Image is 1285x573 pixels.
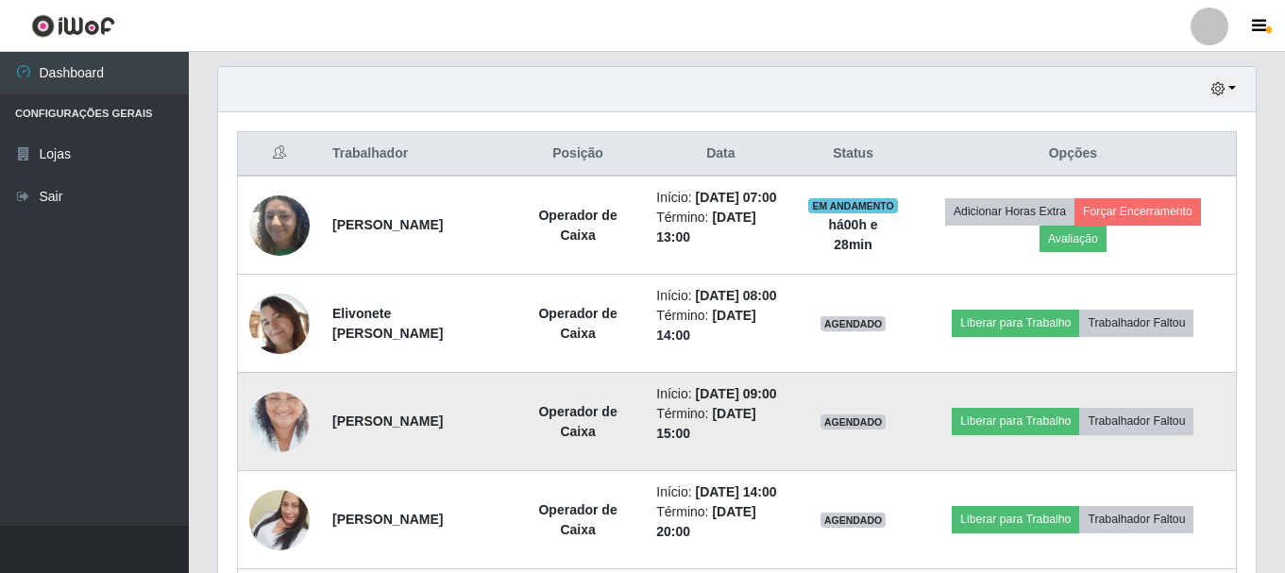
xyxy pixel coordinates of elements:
th: Status [796,132,909,177]
img: CoreUI Logo [31,14,115,38]
strong: Operador de Caixa [538,208,617,243]
button: Trabalhador Faltou [1079,310,1193,336]
button: Liberar para Trabalho [952,310,1079,336]
span: AGENDADO [820,513,887,528]
time: [DATE] 09:00 [696,386,777,401]
th: Posição [511,132,645,177]
button: Trabalhador Faltou [1079,506,1193,532]
li: Início: [656,482,785,502]
strong: [PERSON_NAME] [332,512,443,527]
strong: [PERSON_NAME] [332,413,443,429]
button: Avaliação [1040,226,1107,252]
li: Término: [656,404,785,444]
button: Trabalhador Faltou [1079,408,1193,434]
button: Liberar para Trabalho [952,408,1079,434]
span: AGENDADO [820,316,887,331]
li: Término: [656,502,785,542]
strong: Operador de Caixa [538,404,617,439]
strong: Elivonete [PERSON_NAME] [332,306,443,341]
strong: Operador de Caixa [538,306,617,341]
span: AGENDADO [820,414,887,430]
time: [DATE] 14:00 [696,484,777,499]
li: Início: [656,188,785,208]
button: Adicionar Horas Extra [945,198,1074,225]
img: 1736128144098.jpeg [249,185,310,265]
strong: há 00 h e 28 min [828,217,877,252]
li: Término: [656,306,785,345]
time: [DATE] 07:00 [696,190,777,205]
button: Forçar Encerramento [1074,198,1201,225]
img: 1677848309634.jpeg [249,368,310,476]
span: EM ANDAMENTO [808,198,898,213]
time: [DATE] 08:00 [696,288,777,303]
th: Opções [910,132,1237,177]
img: 1744411784463.jpeg [249,294,310,354]
li: Início: [656,286,785,306]
li: Início: [656,384,785,404]
li: Término: [656,208,785,247]
strong: [PERSON_NAME] [332,217,443,232]
button: Liberar para Trabalho [952,506,1079,532]
th: Trabalhador [321,132,511,177]
th: Data [645,132,796,177]
strong: Operador de Caixa [538,502,617,537]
